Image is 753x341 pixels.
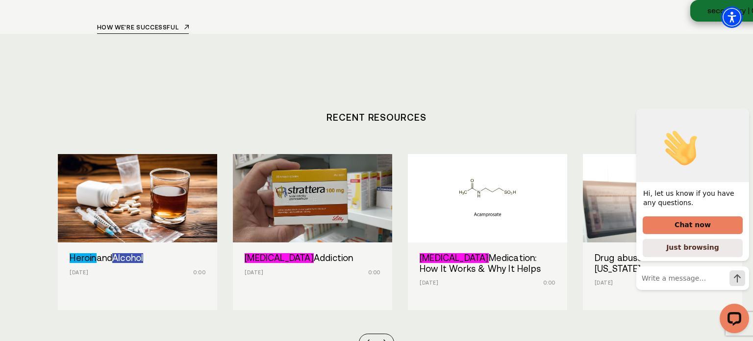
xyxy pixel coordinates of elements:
[97,24,189,34] a: How we're successful
[326,112,427,123] a: Recent Resources
[233,154,392,310] div: /
[70,253,205,264] h3: and
[58,154,217,310] div: /
[595,280,715,286] p: [DATE]
[70,253,96,263] span: Category: Recreational Drug Terms : Review for potential Recreational Drugs content, Term: "heroin"
[583,154,742,310] a: Drug abuse hotline in New Hampshire Drug abuse hotline in [US_STATE] [DATE] 0:00
[420,253,489,263] span: Category: Human Rx Drugs : Label for RDT and review for PDS, Term: "CAMPRAL"
[58,154,217,242] img: Heroin and Alcohol
[721,6,743,28] div: Accessibility Menu
[583,154,742,310] div: /
[233,154,392,310] a: Strattera Addiction [MEDICAL_DATA]Addiction [DATE] 0:00
[193,270,205,276] span: 0:00
[112,253,143,263] span: Category: Alcohol, Term: "alcohol"
[58,154,217,310] a: Heroin and Alcohol HeroinandAlcohol [DATE] 0:00
[245,253,314,263] span: Category: Human Rx Drugs : Label for RDT and review for PDS, Term: "STRATTERA"
[408,154,567,310] a: Campral Medication: How It Works & Why It Helps [MEDICAL_DATA]Medication: How It Works & Why It H...
[583,154,742,242] img: Drug abuse hotline in New Hampshire
[420,253,555,274] h3: Medication: How It Works & Why It Helps
[408,154,567,242] img: Campral Medication: How It Works & Why It Helps
[543,280,555,286] span: 0:00
[245,253,380,264] h3: Addiction
[628,108,753,341] iframe: LiveChat chat widget
[408,154,567,310] div: /
[595,253,730,274] h3: Drug abuse hotline in [US_STATE]
[70,270,190,276] p: [DATE]
[245,270,365,276] p: [DATE]
[420,280,540,286] p: [DATE]
[233,154,392,242] img: Strattera Addiction
[368,270,380,276] span: 0:00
